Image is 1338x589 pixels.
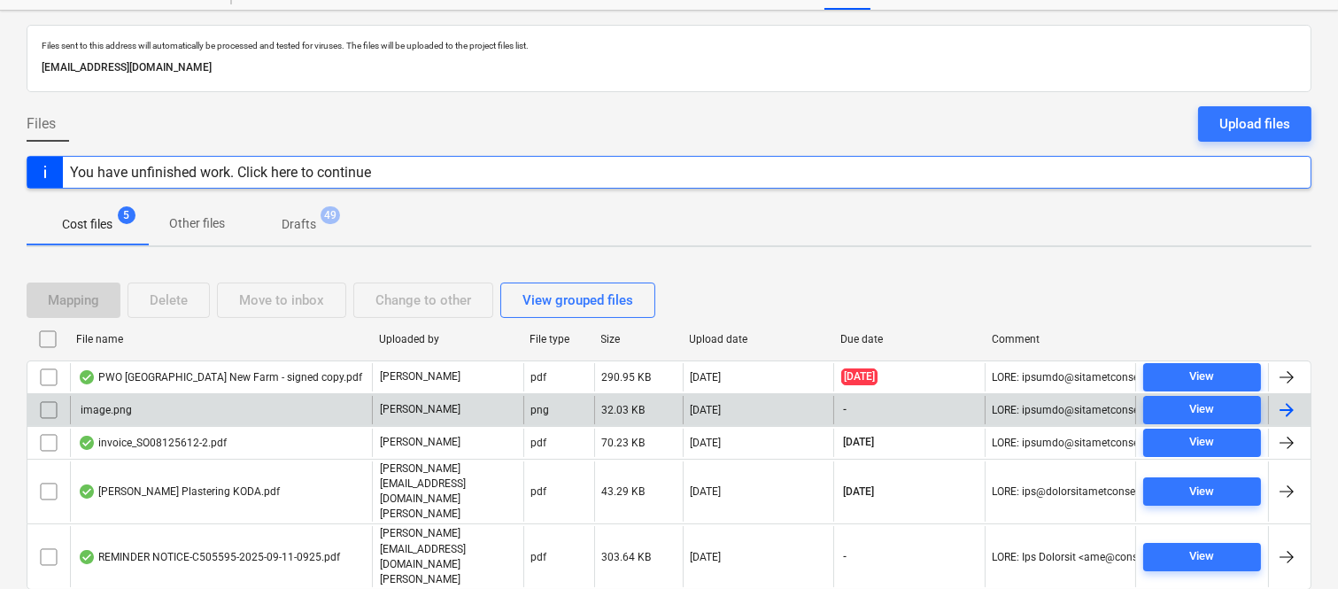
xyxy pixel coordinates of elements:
[78,370,96,384] div: OCR finished
[601,333,676,345] div: Size
[1190,546,1215,567] div: View
[1190,399,1215,420] div: View
[602,371,652,384] div: 290.95 KB
[691,371,722,384] div: [DATE]
[1190,367,1215,387] div: View
[78,484,96,499] div: OCR finished
[690,333,827,345] div: Upload date
[602,485,646,498] div: 43.29 KB
[841,549,848,564] span: -
[78,550,96,564] div: OCR finished
[27,113,56,135] span: Files
[70,164,371,181] div: You have unfinished work. Click here to continue
[42,58,1296,77] p: [EMAIL_ADDRESS][DOMAIN_NAME]
[1143,396,1261,424] button: View
[602,404,646,416] div: 32.03 KB
[78,404,132,416] div: image.png
[380,461,516,523] p: [PERSON_NAME][EMAIL_ADDRESS][DOMAIN_NAME][PERSON_NAME]
[380,369,460,384] p: [PERSON_NAME]
[78,370,362,384] div: PWO [GEOGRAPHIC_DATA] New Farm - signed copy.pdf
[691,551,722,563] div: [DATE]
[1198,106,1311,142] button: Upload files
[531,404,550,416] div: png
[380,435,460,450] p: [PERSON_NAME]
[282,215,316,234] p: Drafts
[522,289,633,312] div: View grouped files
[118,206,135,224] span: 5
[602,551,652,563] div: 303.64 KB
[78,436,227,450] div: invoice_SO08125612-2.pdf
[379,333,516,345] div: Uploaded by
[78,436,96,450] div: OCR finished
[321,206,340,224] span: 49
[380,526,516,587] p: [PERSON_NAME][EMAIL_ADDRESS][DOMAIN_NAME][PERSON_NAME]
[841,484,876,500] span: [DATE]
[1219,112,1290,136] div: Upload files
[169,214,225,233] p: Other files
[841,368,878,385] span: [DATE]
[78,550,340,564] div: REMINDER NOTICE-C505595-2025-09-11-0925.pdf
[530,333,587,345] div: File type
[1143,429,1261,457] button: View
[76,333,365,345] div: File name
[42,40,1296,51] p: Files sent to this address will automatically be processed and tested for viruses. The files will...
[841,435,876,450] span: [DATE]
[62,215,112,234] p: Cost files
[602,437,646,449] div: 70.23 KB
[841,402,848,417] span: -
[1143,363,1261,391] button: View
[691,485,722,498] div: [DATE]
[1143,543,1261,571] button: View
[531,371,547,384] div: pdf
[531,551,547,563] div: pdf
[691,437,722,449] div: [DATE]
[1190,432,1215,453] div: View
[531,437,547,449] div: pdf
[380,402,460,417] p: [PERSON_NAME]
[1190,482,1215,502] div: View
[78,484,280,499] div: [PERSON_NAME] Plastering KODA.pdf
[840,333,978,345] div: Due date
[500,283,655,318] button: View grouped files
[1143,477,1261,506] button: View
[691,404,722,416] div: [DATE]
[992,333,1129,345] div: Comment
[531,485,547,498] div: pdf
[1249,504,1338,589] iframe: Chat Widget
